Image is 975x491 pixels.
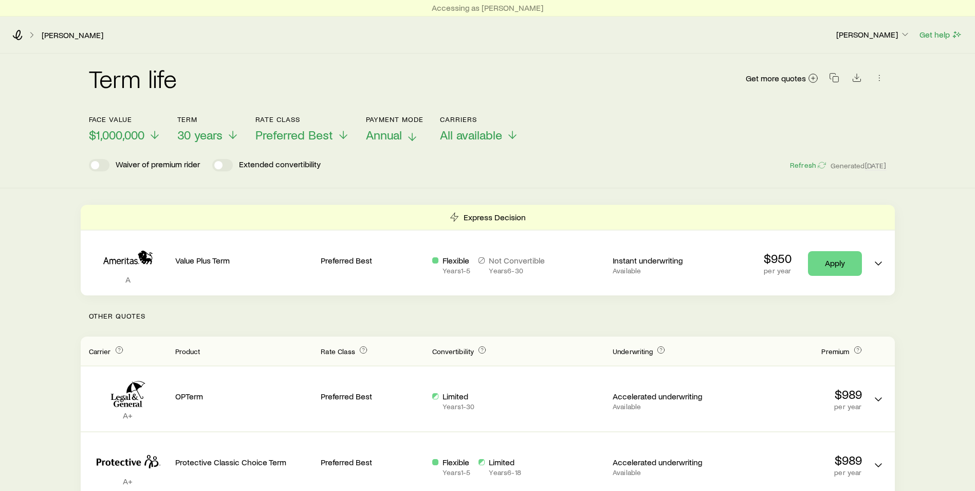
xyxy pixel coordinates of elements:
p: Not Convertible [489,255,545,266]
button: Term30 years [177,115,239,143]
p: Years 1 - 5 [443,267,470,275]
span: Get more quotes [746,74,806,82]
a: Download CSV [850,75,864,84]
p: Available [613,402,716,411]
p: A+ [89,410,167,420]
p: Accelerated underwriting [613,391,716,401]
p: A+ [89,476,167,486]
p: per year [764,267,792,275]
p: Preferred Best [321,255,424,266]
p: Available [613,468,716,477]
button: Refresh [789,161,826,170]
p: Payment Mode [366,115,424,124]
p: OPTerm [175,391,313,401]
p: Accessing as [PERSON_NAME] [432,3,543,13]
p: Limited [489,457,521,467]
span: $1,000,000 [89,128,144,142]
p: Value Plus Term [175,255,313,266]
p: Face value [89,115,161,124]
button: Payment ModeAnnual [366,115,424,143]
div: Term quotes [81,205,895,295]
p: Years 6 - 30 [489,267,545,275]
p: A [89,274,167,285]
p: Term [177,115,239,124]
p: per year [724,468,862,477]
a: Apply [808,251,862,276]
span: Rate Class [321,347,355,356]
p: Accelerated underwriting [613,457,716,467]
a: Get more quotes [745,73,819,84]
span: 30 years [177,128,223,142]
p: per year [724,402,862,411]
p: Available [613,267,716,275]
p: Years 1 - 5 [443,468,470,477]
p: Preferred Best [321,457,424,467]
button: Get help [919,29,963,41]
span: Annual [366,128,402,142]
p: Flexible [443,255,470,266]
p: Flexible [443,457,470,467]
p: Protective Classic Choice Term [175,457,313,467]
a: [PERSON_NAME] [41,30,104,40]
p: Preferred Best [321,391,424,401]
p: Limited [443,391,474,401]
span: Underwriting [613,347,653,356]
p: $950 [764,251,792,266]
span: [DATE] [865,161,887,170]
span: Preferred Best [255,128,333,142]
p: Extended convertibility [239,159,321,171]
button: Face value$1,000,000 [89,115,161,143]
span: Convertibility [432,347,474,356]
p: $989 [724,387,862,401]
p: $989 [724,453,862,467]
p: Express Decision [464,212,526,222]
span: Generated [831,161,886,170]
button: CarriersAll available [440,115,519,143]
span: Carrier [89,347,111,356]
span: All available [440,128,502,142]
p: Other Quotes [81,295,895,337]
span: Product [175,347,200,356]
button: [PERSON_NAME] [836,29,911,41]
h2: Term life [89,66,177,91]
span: Premium [821,347,849,356]
p: Carriers [440,115,519,124]
p: Waiver of premium rider [116,159,200,171]
p: Rate Class [255,115,349,124]
p: Years 1 - 30 [443,402,474,411]
button: Rate ClassPreferred Best [255,115,349,143]
p: Years 6 - 18 [489,468,521,477]
p: [PERSON_NAME] [836,29,910,40]
p: Instant underwriting [613,255,716,266]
